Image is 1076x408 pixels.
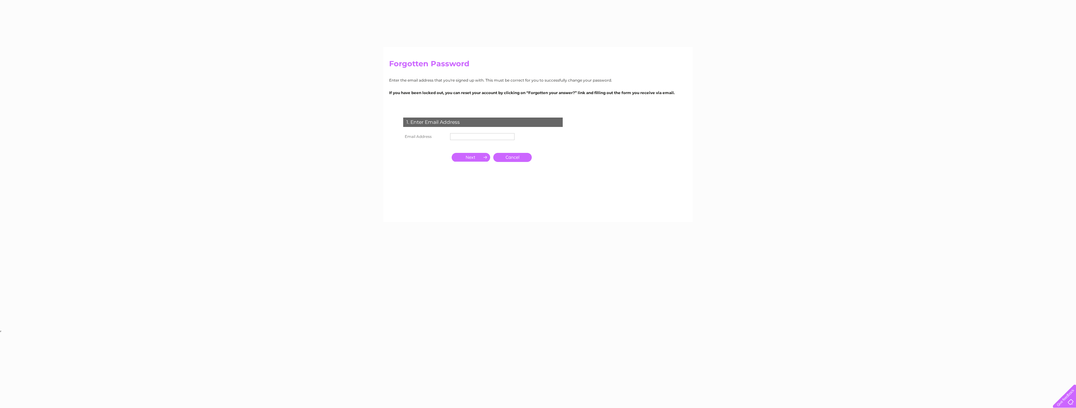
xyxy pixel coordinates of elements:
[389,90,687,96] p: If you have been locked out, you can reset your account by clicking on “Forgotten your answer?” l...
[402,132,449,142] th: Email Address
[389,59,687,71] h2: Forgotten Password
[389,77,687,83] p: Enter the email address that you're signed up with. This must be correct for you to successfully ...
[493,153,532,162] a: Cancel
[403,118,563,127] div: 1. Enter Email Address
